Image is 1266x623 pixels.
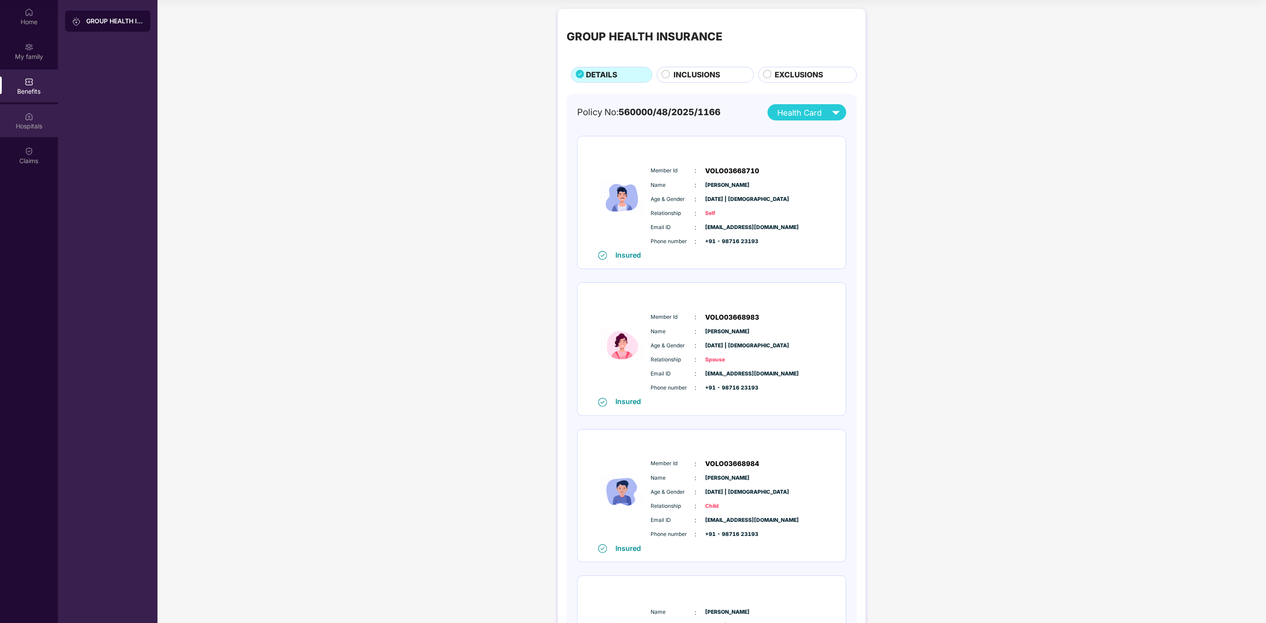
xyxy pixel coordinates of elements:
span: EXCLUSIONS [775,69,823,81]
span: Spouse [706,356,750,364]
span: Phone number [651,530,695,539]
span: Age & Gender [651,488,695,496]
span: Email ID [651,223,695,232]
span: : [695,166,697,175]
span: DETAILS [586,69,618,81]
span: INCLUSIONS [673,69,720,81]
img: svg+xml;base64,PHN2ZyBpZD0iSG9tZSIgeG1sbnM9Imh0dHA6Ly93d3cudzMub3JnLzIwMDAvc3ZnIiB3aWR0aD0iMjAiIG... [25,8,33,17]
div: GROUP HEALTH INSURANCE [86,17,143,26]
span: VOLO03668983 [706,312,760,323]
div: Insured [616,544,647,553]
span: [PERSON_NAME] [706,474,750,482]
span: : [695,208,697,218]
span: VOLO03668710 [706,166,760,176]
span: : [695,341,697,350]
span: : [695,608,697,617]
span: +91 - 98716 23193 [706,384,750,392]
span: Age & Gender [651,342,695,350]
div: Policy No: [577,106,721,120]
button: Health Card [768,104,846,120]
span: [PERSON_NAME] [706,328,750,336]
span: Relationship [651,209,695,218]
span: Email ID [651,370,695,378]
span: [PERSON_NAME] [706,608,750,616]
img: svg+xml;base64,PHN2ZyBpZD0iQmVuZWZpdHMiIHhtbG5zPSJodHRwOi8vd3d3LnczLm9yZy8yMDAwL3N2ZyIgd2lkdGg9Ij... [25,77,33,86]
img: svg+xml;base64,PHN2ZyB4bWxucz0iaHR0cDovL3d3dy53My5vcmcvMjAwMC9zdmciIHZpZXdCb3g9IjAgMCAyNCAyNCIgd2... [828,105,844,120]
span: Relationship [651,356,695,364]
span: : [695,327,697,336]
span: Member Id [651,313,695,321]
span: : [695,529,697,539]
span: Member Id [651,167,695,175]
img: svg+xml;base64,PHN2ZyB3aWR0aD0iMjAiIGhlaWdodD0iMjAiIHZpZXdCb3g9IjAgMCAyMCAyMCIgZmlsbD0ibm9uZSIgeG... [72,17,81,26]
span: +91 - 98716 23193 [706,530,750,539]
div: Insured [616,251,647,259]
span: Name [651,181,695,189]
span: Name [651,608,695,616]
img: svg+xml;base64,PHN2ZyB3aWR0aD0iMjAiIGhlaWdodD0iMjAiIHZpZXdCb3g9IjAgMCAyMCAyMCIgZmlsbD0ibm9uZSIgeG... [25,43,33,51]
span: Phone number [651,237,695,246]
span: : [695,222,697,232]
span: : [695,473,697,483]
span: Phone number [651,384,695,392]
span: [DATE] | [DEMOGRAPHIC_DATA] [706,488,750,496]
span: : [695,312,697,322]
span: : [695,369,697,379]
span: Age & Gender [651,195,695,204]
span: Health Card [777,106,822,119]
span: [DATE] | [DEMOGRAPHIC_DATA] [706,342,750,350]
img: icon [596,291,649,397]
span: [EMAIL_ADDRESS][DOMAIN_NAME] [706,516,750,525]
span: : [695,383,697,393]
span: : [695,459,697,469]
span: [PERSON_NAME] [706,181,750,189]
span: : [695,501,697,511]
span: Member Id [651,459,695,468]
span: : [695,180,697,190]
span: VOLO03668984 [706,459,760,469]
img: svg+xml;base64,PHN2ZyB4bWxucz0iaHR0cDovL3d3dy53My5vcmcvMjAwMC9zdmciIHdpZHRoPSIxNiIgaGVpZ2h0PSIxNi... [598,251,607,260]
span: Name [651,328,695,336]
img: svg+xml;base64,PHN2ZyBpZD0iSG9zcGl0YWxzIiB4bWxucz0iaHR0cDovL3d3dy53My5vcmcvMjAwMC9zdmciIHdpZHRoPS... [25,112,33,121]
div: GROUP HEALTH INSURANCE [567,28,722,45]
span: Child [706,502,750,510]
span: Self [706,209,750,218]
span: : [695,194,697,204]
img: svg+xml;base64,PHN2ZyB4bWxucz0iaHR0cDovL3d3dy53My5vcmcvMjAwMC9zdmciIHdpZHRoPSIxNiIgaGVpZ2h0PSIxNi... [598,544,607,553]
span: : [695,515,697,525]
span: [DATE] | [DEMOGRAPHIC_DATA] [706,195,750,204]
img: icon [596,145,649,250]
span: 560000/48/2025/1166 [618,107,721,117]
div: Insured [616,397,647,406]
span: Relationship [651,502,695,510]
span: Name [651,474,695,482]
img: icon [596,438,649,543]
span: [EMAIL_ADDRESS][DOMAIN_NAME] [706,370,750,378]
span: : [695,237,697,246]
span: Email ID [651,516,695,525]
img: svg+xml;base64,PHN2ZyB4bWxucz0iaHR0cDovL3d3dy53My5vcmcvMjAwMC9zdmciIHdpZHRoPSIxNiIgaGVpZ2h0PSIxNi... [598,398,607,407]
span: : [695,487,697,497]
span: [EMAIL_ADDRESS][DOMAIN_NAME] [706,223,750,232]
span: : [695,355,697,364]
span: +91 - 98716 23193 [706,237,750,246]
img: svg+xml;base64,PHN2ZyBpZD0iQ2xhaW0iIHhtbG5zPSJodHRwOi8vd3d3LnczLm9yZy8yMDAwL3N2ZyIgd2lkdGg9IjIwIi... [25,147,33,156]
